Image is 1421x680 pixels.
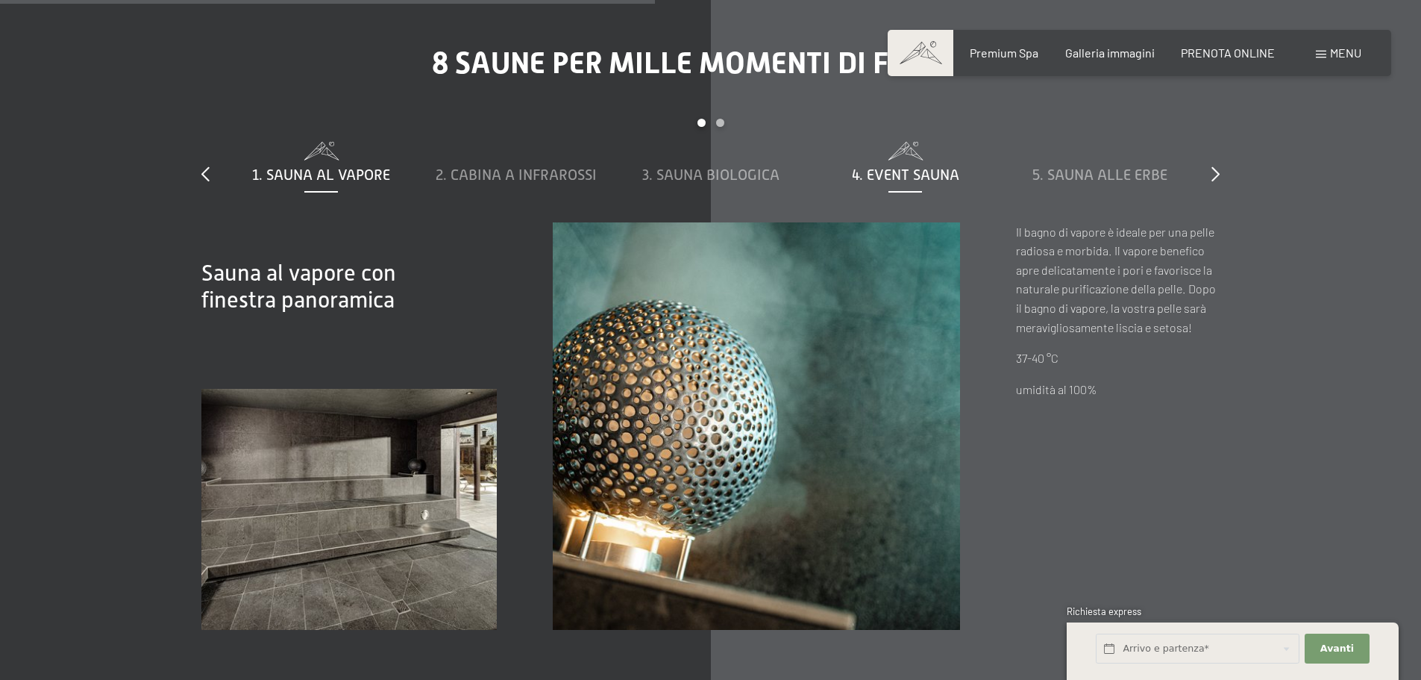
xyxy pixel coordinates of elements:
span: Avanti [1320,642,1354,655]
div: Carousel Pagination [224,119,1197,142]
button: Avanti [1305,634,1369,664]
div: Carousel Page 2 [716,119,724,127]
span: Sauna al vapore con finestra panoramica [201,261,396,313]
img: [Translate to Italienisch:] [553,222,960,630]
a: Galleria immagini [1065,46,1155,60]
div: Carousel Page 1 (Current Slide) [697,119,706,127]
a: Premium Spa [970,46,1038,60]
p: Il bagno di vapore è ideale per una pelle radiosa e morbida. Il vapore benefico apre delicatament... [1016,222,1220,337]
span: Menu [1330,46,1361,60]
span: 2. Cabina a infrarossi [436,166,597,183]
p: 37-40 °C [1016,349,1220,368]
span: 5. Sauna alle erbe [1032,166,1167,183]
span: 1. Sauna al vapore [252,166,390,183]
span: 4. Event Sauna [852,166,959,183]
span: 8 saune per mille momenti di felicità [432,46,989,81]
span: Richiesta express [1067,605,1141,617]
img: [Translate to Italienisch:] [201,389,497,630]
p: umidità al 100% [1016,380,1220,399]
span: 3. Sauna biologica [642,166,779,183]
a: PRENOTA ONLINE [1181,46,1275,60]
